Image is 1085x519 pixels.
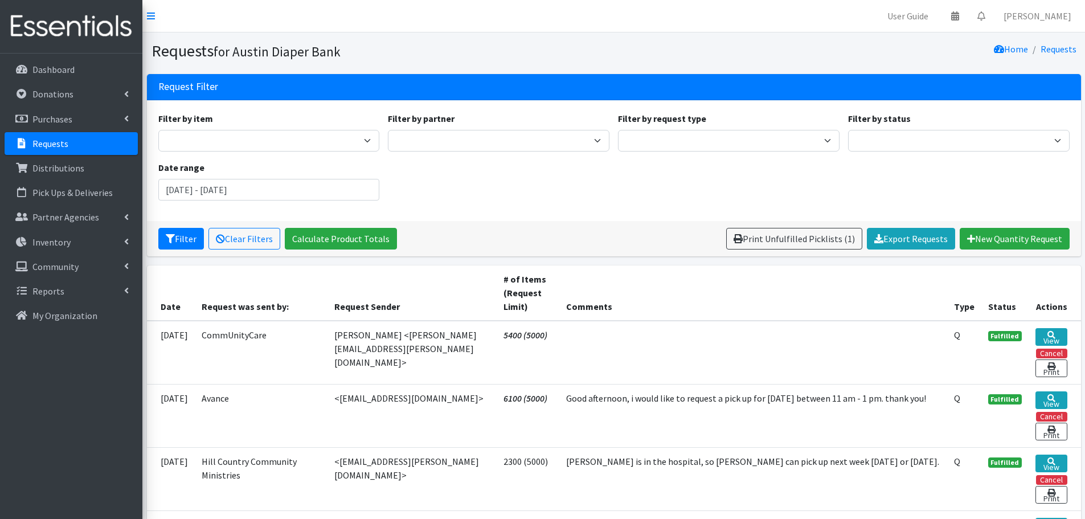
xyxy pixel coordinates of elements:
[327,384,497,447] td: <[EMAIL_ADDRESS][DOMAIN_NAME]>
[497,447,559,510] td: 2300 (5000)
[981,265,1029,321] th: Status
[147,384,195,447] td: [DATE]
[208,228,280,250] a: Clear Filters
[5,58,138,81] a: Dashboard
[559,265,947,321] th: Comments
[1029,265,1080,321] th: Actions
[195,384,327,447] td: Avance
[994,5,1080,27] a: [PERSON_NAME]
[32,64,75,75] p: Dashboard
[32,187,113,198] p: Pick Ups & Deliveries
[32,138,68,149] p: Requests
[388,112,455,125] label: Filter by partner
[5,83,138,105] a: Donations
[1041,43,1076,55] a: Requests
[5,231,138,254] a: Inventory
[1035,328,1067,346] a: View
[32,236,71,248] p: Inventory
[32,88,73,100] p: Donations
[32,113,72,125] p: Purchases
[954,329,960,341] abbr: Quantity
[5,132,138,155] a: Requests
[32,211,99,223] p: Partner Agencies
[5,181,138,204] a: Pick Ups & Deliveries
[497,265,559,321] th: # of Items (Request Limit)
[1036,475,1067,485] button: Cancel
[158,179,380,201] input: January 1, 2011 - December 31, 2011
[618,112,706,125] label: Filter by request type
[214,43,341,60] small: for Austin Diaper Bank
[1036,412,1067,422] button: Cancel
[960,228,1070,250] a: New Quantity Request
[5,280,138,303] a: Reports
[327,321,497,385] td: [PERSON_NAME] <[PERSON_NAME][EMAIL_ADDRESS][PERSON_NAME][DOMAIN_NAME]>
[1035,486,1067,504] a: Print
[1035,455,1067,472] a: View
[147,321,195,385] td: [DATE]
[954,393,960,404] abbr: Quantity
[32,261,79,272] p: Community
[5,255,138,278] a: Community
[158,112,213,125] label: Filter by item
[878,5,937,27] a: User Guide
[5,206,138,228] a: Partner Agencies
[726,228,862,250] a: Print Unfulfilled Picklists (1)
[988,457,1022,468] span: Fulfilled
[32,310,97,321] p: My Organization
[497,384,559,447] td: 6100 (5000)
[152,41,610,61] h1: Requests
[994,43,1028,55] a: Home
[988,331,1022,341] span: Fulfilled
[1035,391,1067,409] a: View
[867,228,955,250] a: Export Requests
[32,285,64,297] p: Reports
[497,321,559,385] td: 5400 (5000)
[158,228,204,250] button: Filter
[5,7,138,46] img: HumanEssentials
[158,81,218,93] h3: Request Filter
[1035,423,1067,440] a: Print
[1035,359,1067,377] a: Print
[195,321,327,385] td: CommUnityCare
[327,447,497,510] td: <[EMAIL_ADDRESS][PERSON_NAME][DOMAIN_NAME]>
[5,108,138,130] a: Purchases
[195,447,327,510] td: Hill Country Community Ministries
[559,447,947,510] td: [PERSON_NAME] is in the hospital, so [PERSON_NAME] can pick up next week [DATE] or [DATE].
[32,162,84,174] p: Distributions
[147,447,195,510] td: [DATE]
[1036,349,1067,358] button: Cancel
[947,265,981,321] th: Type
[147,265,195,321] th: Date
[954,456,960,467] abbr: Quantity
[327,265,497,321] th: Request Sender
[559,384,947,447] td: Good afternoon, i would like to request a pick up for [DATE] between 11 am - 1 pm. thank you!
[5,157,138,179] a: Distributions
[285,228,397,250] a: Calculate Product Totals
[848,112,911,125] label: Filter by status
[158,161,204,174] label: Date range
[195,265,327,321] th: Request was sent by:
[988,394,1022,404] span: Fulfilled
[5,304,138,327] a: My Organization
